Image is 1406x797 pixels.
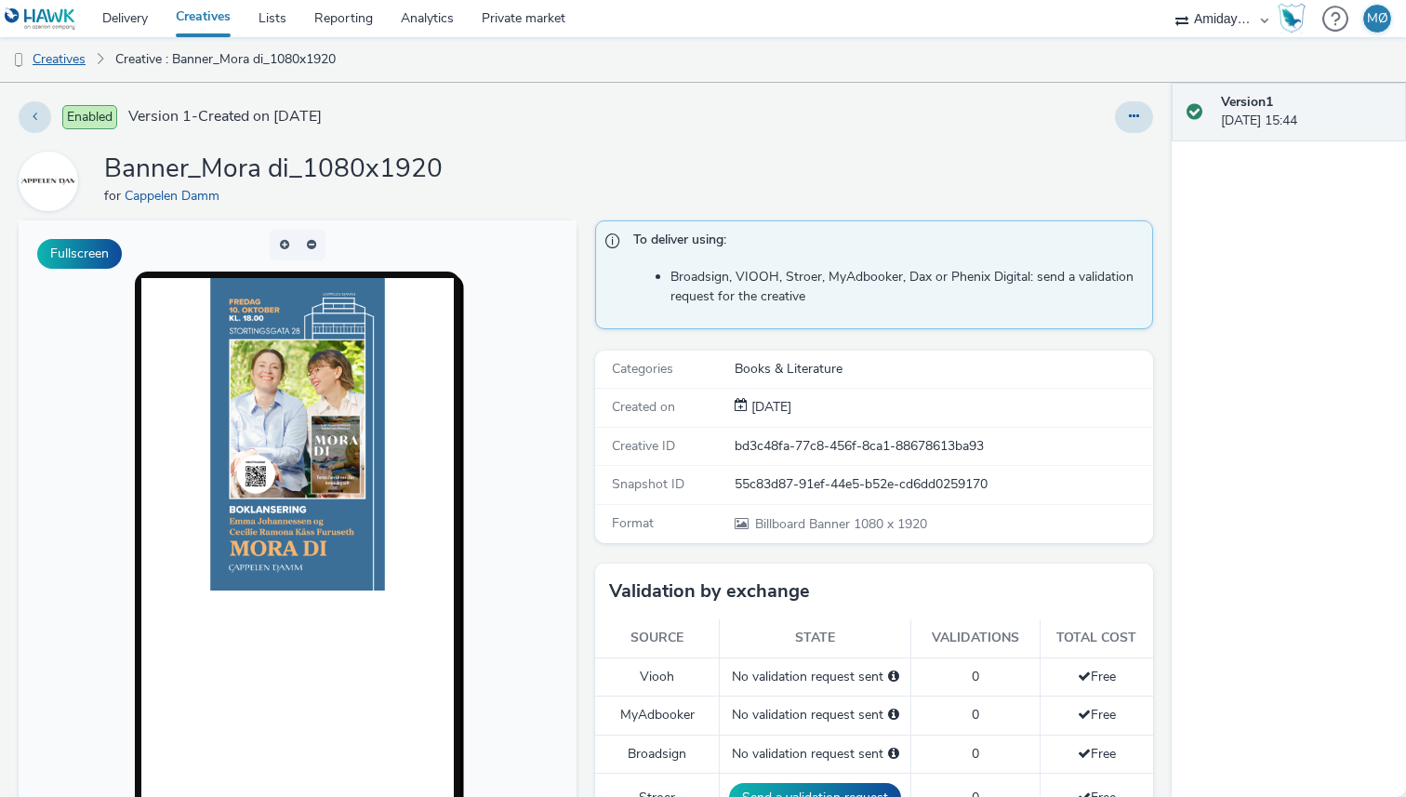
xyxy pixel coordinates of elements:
span: Free [1078,745,1116,763]
th: Validations [911,619,1040,658]
a: Hawk Academy [1278,4,1313,33]
span: 0 [972,668,979,685]
th: State [720,619,911,658]
span: Billboard Banner [755,515,854,533]
div: Creation 25 September 2025, 15:44 [748,398,791,417]
span: Format [612,514,654,532]
span: Free [1078,706,1116,724]
span: Free [1078,668,1116,685]
img: Advertisement preview [192,58,366,370]
a: Cappelen Damm [19,172,86,190]
button: Fullscreen [37,239,122,269]
div: 55c83d87-91ef-44e5-b52e-cd6dd0259170 [735,475,1151,494]
th: Total cost [1040,619,1153,658]
span: [DATE] [748,398,791,416]
div: No validation request sent [729,668,901,686]
div: bd3c48fa-77c8-456f-8ca1-88678613ba93 [735,437,1151,456]
span: Created on [612,398,675,416]
span: To deliver using: [633,231,1134,255]
h3: Validation by exchange [609,578,810,605]
div: Please select a deal below and click on Send to send a validation request to Broadsign. [888,745,899,764]
td: MyAdbooker [595,697,720,735]
img: undefined Logo [5,7,76,31]
div: No validation request sent [729,745,901,764]
img: Hawk Academy [1278,4,1306,33]
a: Creative : Banner_Mora di_1080x1920 [106,37,345,82]
li: Broadsign, VIOOH, Stroer, MyAdbooker, Dax or Phenix Digital: send a validation request for the cr... [670,268,1143,306]
span: Version 1 - Created on [DATE] [128,106,322,127]
th: Source [595,619,720,658]
h1: Banner_Mora di_1080x1920 [104,152,443,187]
a: Cappelen Damm [125,187,227,205]
img: dooh [9,51,28,70]
div: Please select a deal below and click on Send to send a validation request to MyAdbooker. [888,706,899,724]
div: [DATE] 15:44 [1221,93,1391,131]
div: MØ [1367,5,1388,33]
span: for [104,187,125,205]
strong: Version 1 [1221,93,1273,111]
td: Viooh [595,658,720,696]
div: No validation request sent [729,706,901,724]
span: Snapshot ID [612,475,684,493]
img: Cappelen Damm [21,154,75,208]
div: Books & Literature [735,360,1151,379]
div: Please select a deal below and click on Send to send a validation request to Viooh. [888,668,899,686]
span: Enabled [62,105,117,129]
td: Broadsign [595,735,720,773]
span: 1080 x 1920 [753,515,927,533]
span: Categories [612,360,673,378]
span: Creative ID [612,437,675,455]
span: 0 [972,706,979,724]
span: 0 [972,745,979,763]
